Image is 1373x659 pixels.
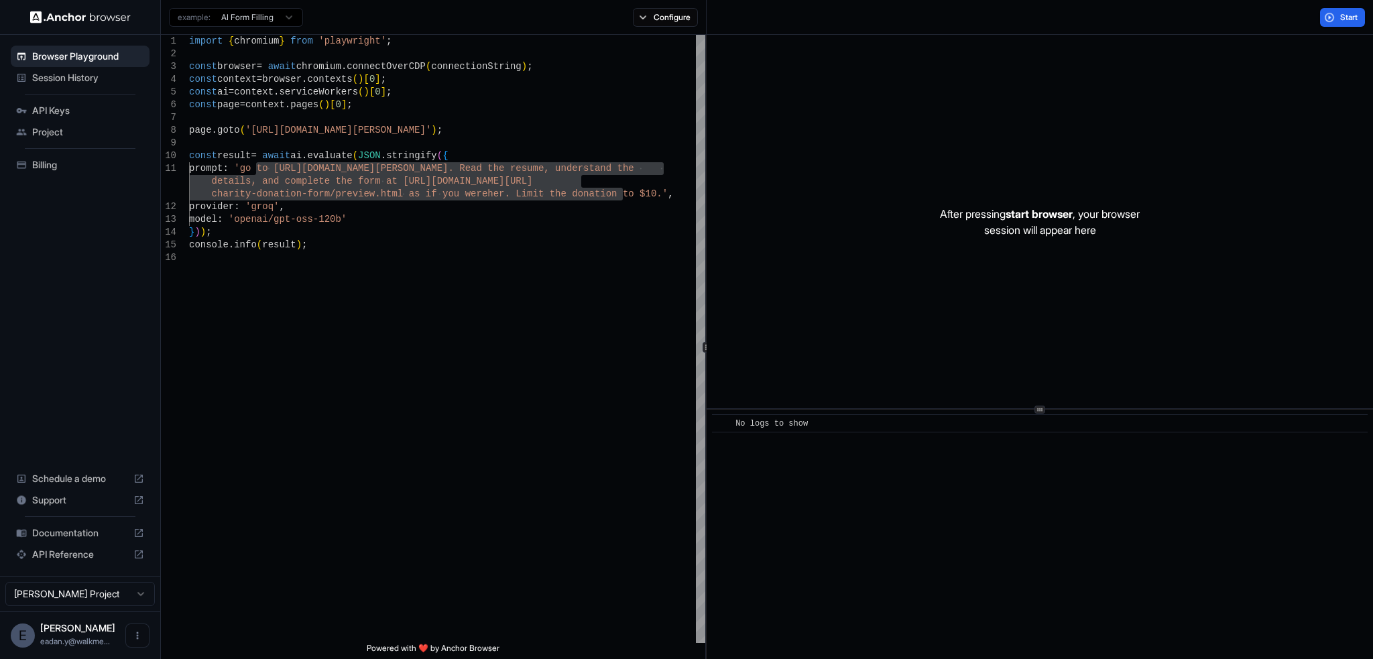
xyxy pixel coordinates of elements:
[290,36,313,46] span: from
[279,86,358,97] span: serviceWorkers
[245,125,431,135] span: '[URL][DOMAIN_NAME][PERSON_NAME]'
[279,201,284,212] span: ,
[318,36,386,46] span: 'playwright'
[527,61,532,72] span: ;
[381,74,386,84] span: ;
[369,74,375,84] span: 0
[206,227,211,237] span: ;
[161,60,176,73] div: 3
[161,162,176,175] div: 11
[161,48,176,60] div: 2
[11,544,150,565] div: API Reference
[32,548,128,561] span: API Reference
[257,74,262,84] span: =
[234,163,471,174] span: 'go to [URL][DOMAIN_NAME][PERSON_NAME]. Re
[161,213,176,226] div: 13
[240,99,245,110] span: =
[11,46,150,67] div: Browser Playground
[11,623,35,648] div: E
[189,201,234,212] span: provider
[363,86,369,97] span: )
[32,71,144,84] span: Session History
[369,86,375,97] span: [
[217,150,251,161] span: result
[125,623,150,648] button: Open menu
[30,11,131,23] img: Anchor Logo
[32,125,144,139] span: Project
[161,86,176,99] div: 5
[633,8,698,27] button: Configure
[189,99,217,110] span: const
[302,74,307,84] span: .
[217,99,240,110] span: page
[161,239,176,251] div: 15
[234,36,279,46] span: chromium
[11,468,150,489] div: Schedule a demo
[11,100,150,121] div: API Keys
[330,99,335,110] span: [
[487,188,668,199] span: her. Limit the donation to $10.'
[223,163,228,174] span: :
[347,99,352,110] span: ;
[229,86,234,97] span: =
[381,86,386,97] span: ]
[386,36,392,46] span: ;
[189,150,217,161] span: const
[375,74,380,84] span: ]
[381,150,386,161] span: .
[217,61,257,72] span: browser
[189,239,229,250] span: console
[431,61,521,72] span: connectionString
[194,227,200,237] span: )
[257,239,262,250] span: (
[32,50,144,63] span: Browser Playground
[189,227,194,237] span: }
[375,86,380,97] span: 0
[240,125,245,135] span: (
[189,86,217,97] span: const
[431,176,532,186] span: [DOMAIN_NAME][URL]
[229,36,234,46] span: {
[296,61,341,72] span: chromium
[522,61,527,72] span: )
[189,36,223,46] span: import
[442,150,448,161] span: {
[268,61,296,72] span: await
[307,150,352,161] span: evaluate
[347,61,426,72] span: connectOverCDP
[719,417,725,430] span: ​
[229,239,234,250] span: .
[257,61,262,72] span: =
[161,124,176,137] div: 8
[262,74,302,84] span: browser
[290,150,302,161] span: ai
[426,61,431,72] span: (
[245,201,279,212] span: 'groq'
[161,35,176,48] div: 1
[178,12,211,23] span: example:
[161,111,176,124] div: 7
[1006,207,1073,221] span: start browser
[386,150,437,161] span: stringify
[279,36,284,46] span: }
[161,73,176,86] div: 4
[1340,12,1359,23] span: Start
[262,239,296,250] span: result
[32,104,144,117] span: API Keys
[161,251,176,264] div: 16
[353,150,358,161] span: (
[262,150,290,161] span: await
[245,99,285,110] span: context
[189,214,217,225] span: model
[367,643,499,659] span: Powered with ❤️ by Anchor Browser
[212,176,432,186] span: details, and complete the form at [URL]
[32,526,128,540] span: Documentation
[296,239,302,250] span: )
[200,227,206,237] span: )
[229,214,347,225] span: 'openai/gpt-oss-120b'
[302,150,307,161] span: .
[437,150,442,161] span: (
[217,74,257,84] span: context
[341,99,347,110] span: ]
[431,125,436,135] span: )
